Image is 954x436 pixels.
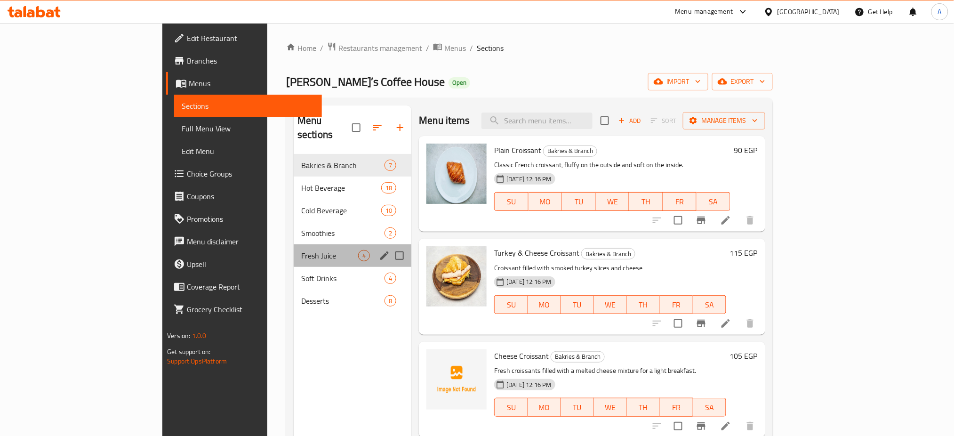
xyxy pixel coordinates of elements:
span: Add [617,115,642,126]
span: 18 [382,184,396,193]
span: Select section [595,111,615,130]
button: WE [594,295,627,314]
div: items [385,273,396,284]
span: Soft Drinks [301,273,385,284]
button: Add [615,113,645,128]
span: Manage items [690,115,758,127]
img: Cheese Croissant [426,349,487,410]
a: Full Menu View [174,117,322,140]
button: SU [494,398,528,417]
button: TH [629,192,663,211]
p: Classic French croissant, fluffy on the outside and soft on the inside. [494,159,730,171]
h2: Menu items [419,113,470,128]
button: Add section [389,116,411,139]
span: Sections [182,100,314,112]
span: TU [565,401,590,414]
span: Branches [187,55,314,66]
div: Smoothies [301,227,385,239]
span: [DATE] 12:16 PM [503,175,555,184]
img: Turkey & Cheese Croissant [426,246,487,307]
span: A [938,7,942,17]
span: SU [498,195,524,209]
span: Restaurants management [338,42,422,54]
a: Upsell [166,253,322,275]
div: Bakries & Branch [551,351,605,363]
span: TH [631,298,656,312]
span: 1.0.0 [192,330,207,342]
div: Desserts [301,295,385,307]
span: Cheese Croissant [494,349,549,363]
button: FR [660,295,693,314]
a: Edit menu item [720,420,731,432]
nav: breadcrumb [286,42,773,54]
span: import [656,76,701,88]
button: TH [627,295,660,314]
button: WE [596,192,629,211]
div: Fresh Juice4edit [294,244,411,267]
button: TU [561,398,594,417]
span: Sections [477,42,504,54]
button: TH [627,398,660,417]
a: Branches [166,49,322,72]
span: 4 [359,251,369,260]
button: edit [377,249,392,263]
span: Menus [444,42,466,54]
div: Open [449,77,470,89]
img: Plain Croissant [426,144,487,204]
span: Bakries & Branch [544,145,597,156]
span: Choice Groups [187,168,314,179]
a: Edit menu item [720,215,731,226]
h6: 90 EGP [734,144,758,157]
span: 7 [385,161,396,170]
div: items [385,160,396,171]
a: Promotions [166,208,322,230]
span: Select to update [668,314,688,333]
span: Grocery Checklist [187,304,314,315]
button: FR [660,398,693,417]
span: Menu disclaimer [187,236,314,247]
button: export [712,73,773,90]
nav: Menu sections [294,150,411,316]
button: SU [494,192,528,211]
div: Cold Beverage [301,205,381,216]
span: TU [566,195,592,209]
div: Menu-management [675,6,733,17]
button: import [648,73,708,90]
h6: 115 EGP [730,246,758,259]
span: Select to update [668,210,688,230]
div: items [358,250,370,261]
span: 2 [385,229,396,238]
div: Bakries & Branch [581,248,635,259]
span: Hot Beverage [301,182,381,194]
li: / [470,42,473,54]
div: Bakries & Branch7 [294,154,411,177]
span: SA [697,298,722,312]
span: Fresh Juice [301,250,358,261]
button: Branch-specific-item [690,209,713,232]
span: Bakries & Branch [551,351,604,362]
button: WE [594,398,627,417]
span: Version: [167,330,190,342]
div: Bakries & Branch [543,145,597,157]
span: FR [664,401,689,414]
span: Full Menu View [182,123,314,134]
span: TU [565,298,590,312]
input: search [481,113,593,129]
span: Select all sections [346,118,366,137]
button: Branch-specific-item [690,312,713,335]
button: SA [697,192,730,211]
button: MO [528,295,561,314]
span: Bakries & Branch [301,160,385,171]
div: items [385,295,396,307]
span: Edit Menu [182,145,314,157]
span: FR [667,195,693,209]
span: 4 [385,274,396,283]
div: [GEOGRAPHIC_DATA] [778,7,840,17]
a: Support.OpsPlatform [167,355,227,367]
a: Coupons [166,185,322,208]
span: SU [498,401,524,414]
span: MO [532,298,557,312]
